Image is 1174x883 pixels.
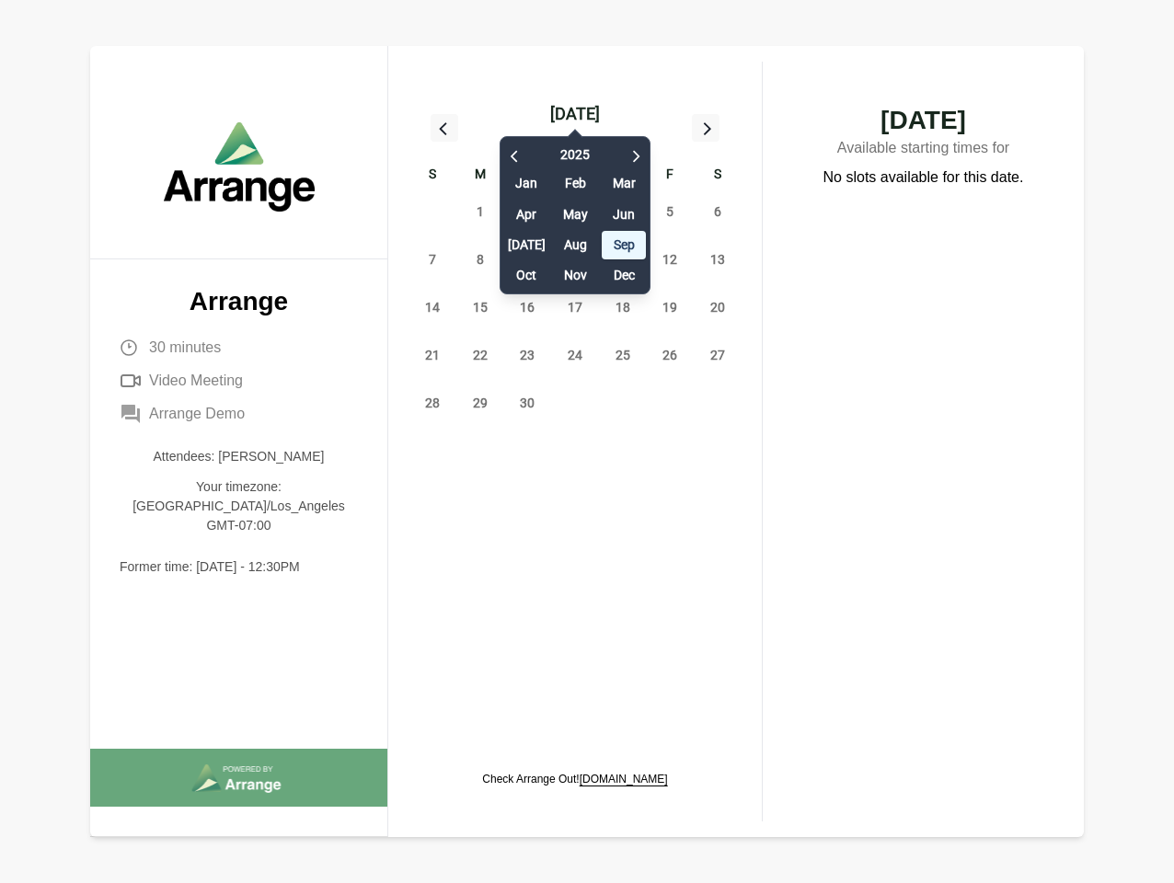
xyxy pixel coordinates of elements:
span: Saturday, September 27, 2025 [705,342,731,368]
span: Video Meeting [149,370,243,392]
div: [DATE] [550,101,600,127]
span: [DATE] [800,108,1047,133]
span: Friday, September 12, 2025 [657,247,683,272]
span: Monday, September 8, 2025 [467,247,493,272]
span: Monday, September 1, 2025 [467,199,493,224]
span: Wednesday, September 17, 2025 [562,294,588,320]
span: Sunday, September 28, 2025 [420,390,445,416]
span: Friday, September 19, 2025 [657,294,683,320]
span: Monday, September 15, 2025 [467,294,493,320]
p: Your timezone: [GEOGRAPHIC_DATA]/Los_Angeles GMT-07:00 [120,477,358,535]
span: Tuesday, September 23, 2025 [514,342,540,368]
a: [DOMAIN_NAME] [580,773,668,786]
span: Wednesday, September 24, 2025 [562,342,588,368]
span: Monday, September 22, 2025 [467,342,493,368]
span: Tuesday, September 30, 2025 [514,390,540,416]
span: Monday, September 29, 2025 [467,390,493,416]
span: Thursday, September 25, 2025 [610,342,636,368]
div: F [647,164,695,188]
p: Former time: [DATE] - 12:30PM [120,557,358,577]
span: Sunday, September 7, 2025 [420,247,445,272]
div: S [694,164,742,188]
span: Sunday, September 21, 2025 [420,342,445,368]
span: Tuesday, September 16, 2025 [514,294,540,320]
span: Saturday, September 6, 2025 [705,199,731,224]
p: Arrange [120,289,358,315]
div: M [456,164,504,188]
span: 30 minutes [149,337,221,359]
span: Thursday, September 18, 2025 [610,294,636,320]
span: Arrange Demo [149,403,245,425]
p: No slots available for this date. [823,166,1024,189]
span: Friday, September 26, 2025 [657,342,683,368]
div: S [409,164,456,188]
p: Attendees: [PERSON_NAME] [120,447,358,466]
p: Available starting times for [800,133,1047,166]
p: Check Arrange Out! [482,772,667,786]
span: Saturday, September 20, 2025 [705,294,731,320]
span: Sunday, September 14, 2025 [420,294,445,320]
span: Saturday, September 13, 2025 [705,247,731,272]
span: Friday, September 5, 2025 [657,199,683,224]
